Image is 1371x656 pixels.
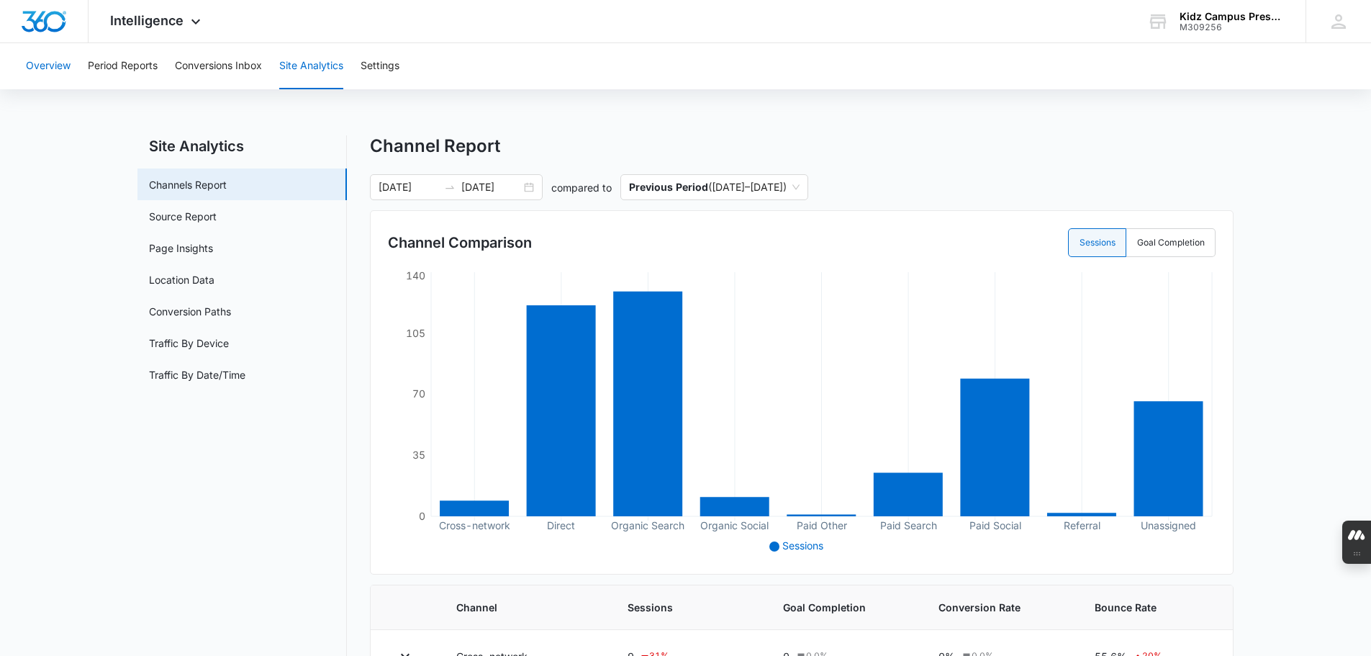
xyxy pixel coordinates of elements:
tspan: Referral [1064,519,1100,531]
tspan: Organic Search [611,519,684,532]
button: Conversions Inbox [175,43,262,89]
button: Site Analytics [279,43,343,89]
tspan: Paid Other [797,519,847,531]
a: Conversion Paths [149,304,231,319]
a: Traffic By Device [149,336,229,351]
h3: Channel Comparison [388,232,532,253]
tspan: 0 [419,510,425,522]
p: Previous Period [629,181,708,193]
tspan: Paid Search [880,519,937,531]
button: Period Reports [88,43,158,89]
span: Goal Completion [783,600,904,615]
span: ( [DATE] – [DATE] ) [629,175,800,199]
tspan: Direct [547,519,575,531]
p: compared to [551,180,612,195]
a: Channels Report [149,177,227,192]
a: Source Report [149,209,217,224]
label: Sessions [1068,228,1126,257]
input: Start date [379,179,438,195]
a: Location Data [149,272,214,287]
span: Sessions [782,539,823,552]
span: Intelligence [110,13,184,28]
span: to [444,181,456,193]
tspan: 140 [406,269,425,282]
tspan: 70 [412,387,425,400]
h2: Site Analytics [137,135,347,157]
span: Channel [456,600,593,615]
button: Overview [26,43,71,89]
input: End date [461,179,521,195]
tspan: Organic Social [700,519,769,532]
label: Goal Completion [1126,228,1216,257]
tspan: Cross-network [439,519,510,531]
tspan: Paid Social [969,519,1021,531]
span: swap-right [444,181,456,193]
span: Bounce Rate [1095,600,1210,615]
a: Page Insights [149,241,213,256]
div: account name [1180,11,1285,22]
button: Settings [361,43,399,89]
span: Sessions [628,600,748,615]
tspan: Unassigned [1141,519,1196,532]
tspan: 105 [406,327,425,339]
span: Conversion Rate [938,600,1059,615]
div: account id [1180,22,1285,32]
tspan: 35 [412,449,425,461]
h1: Channel Report [370,135,500,157]
a: Traffic By Date/Time [149,367,245,382]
